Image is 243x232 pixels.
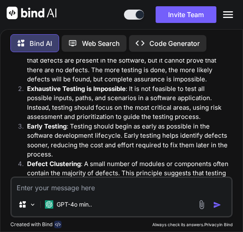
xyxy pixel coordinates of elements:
button: Invite Team [156,6,216,23]
p: : It is not feasible to test all possible inputs, paths, and scenarios in a software application.... [27,84,231,122]
img: GPT-4o mini [45,200,53,209]
p: Created with Bind [10,221,52,228]
img: Bind AI [7,7,57,19]
strong: Exhaustive Testing is Impossible [27,85,126,93]
img: Pick Models [29,201,36,208]
p: GPT-4o min.. [57,200,92,209]
p: : A small number of modules or components often contain the majority of defects. This principle s... [27,159,231,197]
p: Web Search [82,38,120,48]
p: : Testing should begin as early as possible in the software development lifecycle. Early testing ... [27,122,231,159]
img: bind-logo [54,221,62,228]
p: Code Generator [149,38,200,48]
p: : Testing can demonstrate that defects are present in the software, but it cannot prove that ther... [27,47,231,84]
p: Bind AI [30,38,52,48]
strong: Early Testing [27,122,67,130]
p: Always check its answers. in Bind [152,222,233,228]
img: attachment [197,200,206,209]
span: Privacy [204,222,219,227]
strong: Defect Clustering [27,160,81,168]
img: icon [213,201,221,209]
